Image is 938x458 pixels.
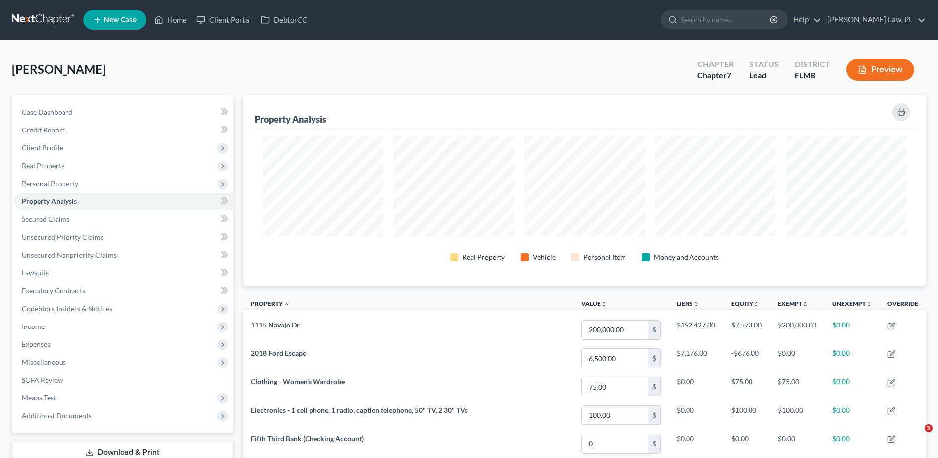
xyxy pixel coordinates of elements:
a: Property expand_less [251,300,290,307]
span: [PERSON_NAME] [12,62,106,76]
a: Unexemptunfold_more [832,300,872,307]
td: $100.00 [770,401,824,429]
span: Client Profile [22,143,63,152]
button: Preview [846,59,914,81]
div: Chapter [697,70,734,81]
td: $0.00 [770,429,824,458]
div: $ [648,406,660,425]
td: $7,176.00 [669,344,723,373]
span: Credit Report [22,126,64,134]
span: 1115 Navajo Dr [251,321,300,329]
span: Property Analysis [22,197,77,205]
span: Executory Contracts [22,286,85,295]
span: Case Dashboard [22,108,72,116]
td: $100.00 [723,401,770,429]
div: Status [750,59,779,70]
span: Electronics - 1 cell phone, 1 radio, caption telephone, 50" TV, 2 30" TVs [251,406,468,414]
span: Fifth Third Bank (Checking Account) [251,434,364,443]
td: -$676.00 [723,344,770,373]
span: 2018 Ford Escape [251,349,306,357]
td: $0.00 [824,373,879,401]
td: $0.00 [770,344,824,373]
div: FLMB [795,70,830,81]
div: Chapter [697,59,734,70]
div: Lead [750,70,779,81]
div: District [795,59,830,70]
td: $0.00 [824,316,879,344]
input: 0.00 [582,321,648,339]
td: $7,573.00 [723,316,770,344]
i: unfold_more [802,301,808,307]
span: 7 [727,70,731,80]
div: Property Analysis [255,113,326,125]
span: Unsecured Nonpriority Claims [22,251,117,259]
td: $0.00 [723,429,770,458]
div: Personal Item [583,252,626,262]
span: Means Test [22,393,56,402]
div: $ [648,434,660,453]
div: Vehicle [533,252,556,262]
a: Valueunfold_more [581,300,607,307]
iframe: Intercom live chat [904,424,928,448]
td: $0.00 [824,344,879,373]
input: 0.00 [582,434,648,453]
span: Clothing - Women's Wardrobe [251,377,345,386]
a: DebtorCC [256,11,312,29]
th: Override [879,294,926,316]
a: Client Portal [191,11,256,29]
input: 0.00 [582,377,648,396]
td: $0.00 [669,401,723,429]
i: unfold_more [601,301,607,307]
i: unfold_more [693,301,699,307]
td: $75.00 [770,373,824,401]
input: Search by name... [681,10,771,29]
a: Executory Contracts [14,282,233,300]
a: Property Analysis [14,193,233,210]
a: Credit Report [14,121,233,139]
td: $0.00 [669,373,723,401]
a: Secured Claims [14,210,233,228]
div: $ [648,349,660,368]
td: $0.00 [824,401,879,429]
td: $192,427.00 [669,316,723,344]
a: Equityunfold_more [731,300,759,307]
a: Unsecured Priority Claims [14,228,233,246]
span: Income [22,322,45,330]
span: Personal Property [22,179,78,188]
span: Codebtors Insiders & Notices [22,304,112,313]
td: $200,000.00 [770,316,824,344]
a: Exemptunfold_more [778,300,808,307]
span: Expenses [22,340,50,348]
i: unfold_more [866,301,872,307]
a: Case Dashboard [14,103,233,121]
div: Real Property [462,252,505,262]
span: Secured Claims [22,215,69,223]
i: expand_less [284,301,290,307]
span: Miscellaneous [22,358,66,366]
td: $75.00 [723,373,770,401]
td: $0.00 [824,429,879,458]
span: Real Property [22,161,64,170]
input: 0.00 [582,406,648,425]
a: [PERSON_NAME] Law, PL [822,11,926,29]
a: SOFA Review [14,371,233,389]
div: Money and Accounts [654,252,719,262]
span: Additional Documents [22,411,92,420]
span: Unsecured Priority Claims [22,233,104,241]
div: $ [648,377,660,396]
a: Lawsuits [14,264,233,282]
a: Help [788,11,821,29]
a: Unsecured Nonpriority Claims [14,246,233,264]
a: Home [149,11,191,29]
i: unfold_more [753,301,759,307]
td: $0.00 [669,429,723,458]
span: Lawsuits [22,268,49,277]
span: New Case [104,16,137,24]
span: 5 [925,424,933,432]
span: SOFA Review [22,376,63,384]
a: Liensunfold_more [677,300,699,307]
input: 0.00 [582,349,648,368]
div: $ [648,321,660,339]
